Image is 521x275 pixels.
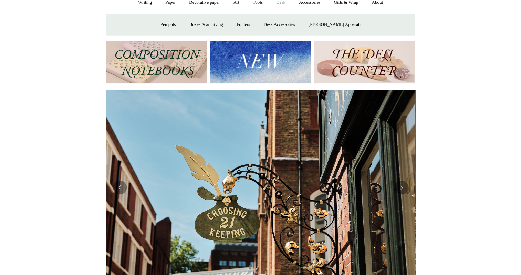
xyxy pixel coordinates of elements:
img: New.jpg__PID:f73bdf93-380a-4a35-bcfe-7823039498e1 [210,41,311,84]
a: Boxes & archiving [183,16,229,34]
button: Previous [113,181,127,194]
a: Pen pots [154,16,182,34]
a: Folders [230,16,256,34]
a: Desk Accessories [257,16,301,34]
img: 202302 Composition ledgers.jpg__PID:69722ee6-fa44-49dd-a067-31375e5d54ec [106,41,207,84]
img: The Deli Counter [314,41,415,84]
button: Next [395,181,408,194]
a: [PERSON_NAME] Apparati [302,16,367,34]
